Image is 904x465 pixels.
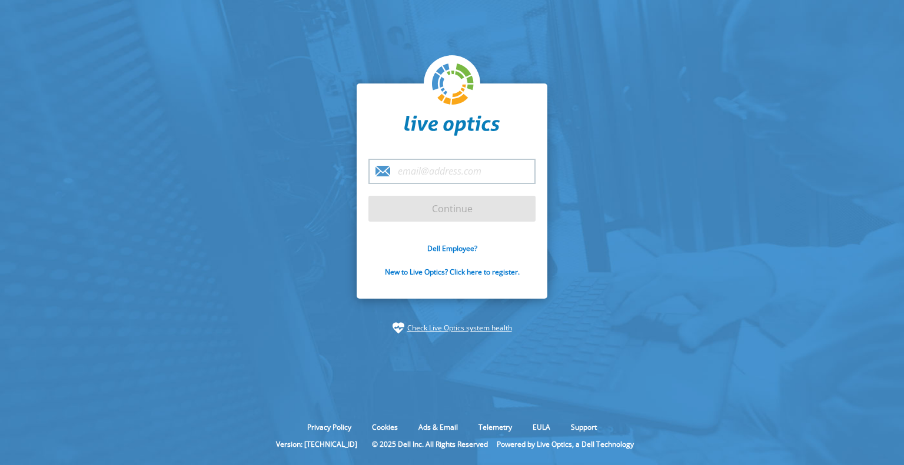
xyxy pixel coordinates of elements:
a: Cookies [363,422,407,432]
a: Privacy Policy [298,422,360,432]
img: liveoptics-word.svg [404,115,500,136]
a: Support [562,422,606,432]
a: Dell Employee? [427,243,477,253]
a: EULA [524,422,559,432]
li: Version: [TECHNICAL_ID] [270,439,363,449]
li: © 2025 Dell Inc. All Rights Reserved [366,439,494,449]
img: status-check-icon.svg [393,322,404,334]
img: liveoptics-logo.svg [432,63,474,106]
li: Powered by Live Optics, a Dell Technology [497,439,634,449]
a: New to Live Optics? Click here to register. [385,267,520,277]
a: Ads & Email [410,422,467,432]
a: Telemetry [470,422,521,432]
input: email@address.com [368,159,536,184]
a: Check Live Optics system health [407,322,512,334]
